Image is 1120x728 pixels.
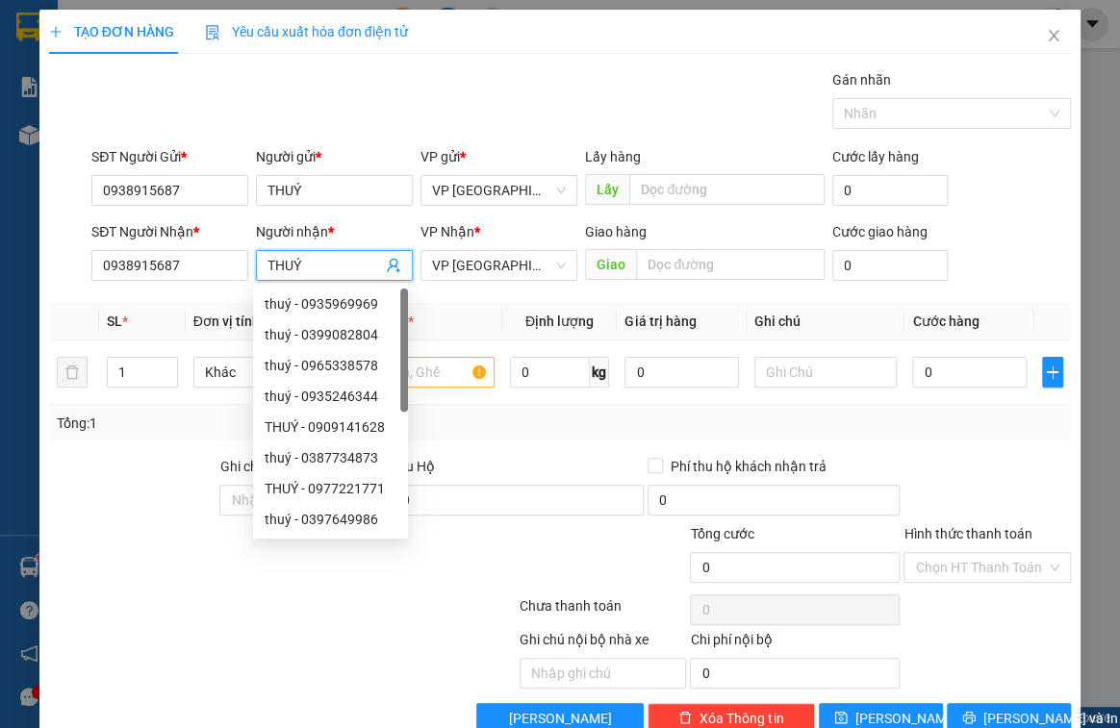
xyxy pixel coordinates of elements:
div: thuý - 0935246344 [265,386,396,407]
span: Phí thu hộ khách nhận trả [663,456,834,477]
input: Nhập ghi chú [520,658,687,689]
div: thuý - 0387734873 [253,442,408,473]
span: plus [49,25,63,38]
input: Dọc đường [629,174,825,205]
input: Cước giao hàng [832,250,948,281]
label: Cước lấy hàng [832,149,919,164]
span: Đơn vị tính [193,314,266,329]
span: user-add [386,258,401,273]
span: Giao [585,249,636,280]
span: Lấy [585,174,629,205]
span: close [1046,28,1061,43]
button: Close [1027,10,1081,63]
div: THUÝ - 0977221771 [253,473,408,504]
label: Cước giao hàng [832,224,928,239]
img: icon [205,25,220,40]
span: Giá trị hàng [624,314,696,329]
div: SĐT Người Nhận [91,221,248,242]
span: plus [1043,364,1062,380]
div: Người gửi [256,146,413,167]
div: thuý - 0965338578 [265,355,396,376]
span: Lấy hàng [585,149,641,164]
div: THUÝ - 0909141628 [265,416,396,438]
span: Cước hàng [912,314,979,329]
div: SĐT Người Gửi [91,146,248,167]
div: thuý - 0397649986 [253,504,408,535]
input: VD: Bàn, Ghế [351,357,494,388]
span: SL [107,314,122,329]
div: thuý - 0935246344 [253,381,408,412]
label: Ghi chú đơn hàng [219,459,325,474]
label: Hình thức thanh toán [904,526,1031,541]
div: thuý - 0965338578 [253,350,408,381]
span: Khác [205,358,324,387]
div: thuý - 0399082804 [253,319,408,350]
div: thuý - 0387734873 [265,447,396,468]
input: Cước lấy hàng [832,175,948,206]
span: Thu Hộ [391,459,435,474]
button: delete [57,357,88,388]
span: VP Đà Lạt [432,251,566,280]
div: Người nhận [256,221,413,242]
span: save [834,711,848,726]
button: plus [1042,357,1063,388]
div: Tổng: 1 [57,413,434,434]
div: Chưa thanh toán [518,595,689,629]
span: TẠO ĐƠN HÀNG [49,24,174,39]
div: THUÝ - 0977221771 [265,478,396,499]
th: Ghi chú [747,303,904,340]
label: Gán nhãn [832,72,891,88]
div: Chi phí nội bộ [690,629,900,658]
span: VP Nhận [420,224,474,239]
span: Định lượng [525,314,594,329]
span: VP Nha Trang xe Limousine [432,176,566,205]
span: Yêu cầu xuất hóa đơn điện tử [205,24,408,39]
div: thuý - 0935969969 [265,293,396,314]
span: delete [678,711,692,726]
span: Tổng cước [690,526,753,541]
input: Ghi Chú [754,357,897,388]
div: thuý - 0935969969 [253,289,408,319]
div: Ghi chú nội bộ nhà xe [520,629,687,658]
div: thuý - 0397649986 [265,509,396,530]
input: 0 [624,357,739,388]
div: VP gửi [420,146,577,167]
div: THUÝ - 0909141628 [253,412,408,442]
div: thuý - 0399082804 [265,324,396,345]
input: Dọc đường [636,249,825,280]
span: Giao hàng [585,224,647,239]
span: printer [962,711,976,726]
span: kg [590,357,609,388]
input: Ghi chú đơn hàng [219,485,387,515]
